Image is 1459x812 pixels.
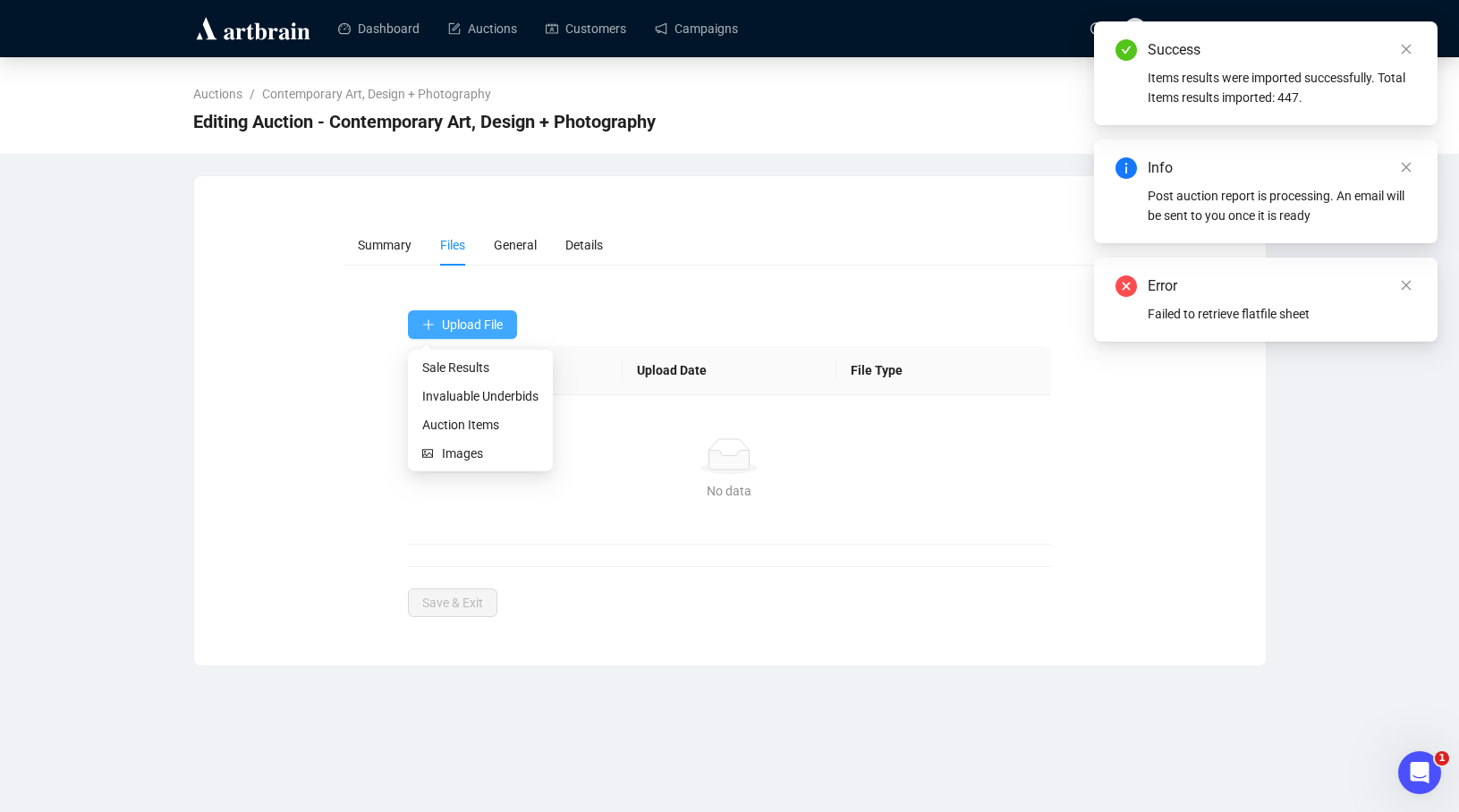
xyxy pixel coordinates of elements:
[1115,275,1137,297] span: close-circle
[250,84,255,104] li: /
[1396,39,1416,59] a: Close
[442,317,503,332] span: Upload File
[422,415,539,435] span: Auction Items
[1396,157,1416,177] a: Close
[655,5,738,52] a: Campaigns
[259,84,495,104] a: Contemporary Art, Design + Photography
[836,346,1051,395] th: File Type
[1148,186,1416,225] div: Post auction report is processing. An email will be sent to you once it is ready
[442,444,539,463] span: Images
[1398,751,1441,794] iframe: Intercom live chat
[408,310,517,339] button: Upload File
[546,5,626,52] a: Customers
[1400,161,1412,173] span: close
[338,5,420,52] a: Dashboard
[623,346,837,395] th: Upload Date
[494,238,537,252] span: General
[1148,275,1416,297] div: Error
[193,14,313,43] img: logo
[1435,751,1449,765] span: 1
[358,238,411,252] span: Summary
[1148,157,1416,179] div: Info
[1396,275,1416,295] a: Close
[408,346,623,395] th: Name
[565,238,603,252] span: Details
[1090,22,1103,35] span: question-circle
[1148,304,1416,324] div: Failed to retrieve flatfile sheet
[422,448,435,459] span: picture
[429,481,1030,501] div: No data
[1115,157,1137,179] span: info-circle
[1400,43,1412,55] span: close
[440,238,465,252] span: Files
[422,358,539,377] span: Sale Results
[408,588,497,617] button: Save & Exit
[1400,279,1412,292] span: close
[422,318,435,331] span: plus
[1115,39,1137,61] span: check-circle
[422,386,539,406] span: Invaluable Underbids
[1148,68,1416,107] div: Items results were imported successfully. Total Items results imported: 447.
[1148,39,1416,61] div: Success
[448,5,517,52] a: Auctions
[193,107,656,136] span: Editing Auction - Contemporary Art, Design + Photography
[190,84,246,104] a: Auctions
